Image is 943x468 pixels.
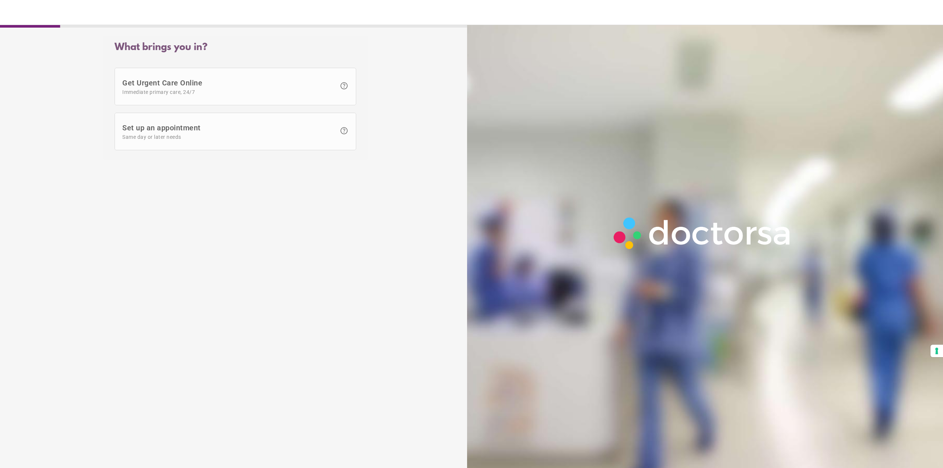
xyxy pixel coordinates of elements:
[930,345,943,357] button: Your consent preferences for tracking technologies
[122,134,336,140] span: Same day or later needs
[340,126,348,135] span: help
[122,89,336,95] span: Immediate primary care, 24/7
[340,81,348,90] span: help
[122,123,336,140] span: Set up an appointment
[115,42,356,53] div: What brings you in?
[609,212,797,254] img: Logo-Doctorsa-trans-White-partial-flat.png
[122,78,336,95] span: Get Urgent Care Online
